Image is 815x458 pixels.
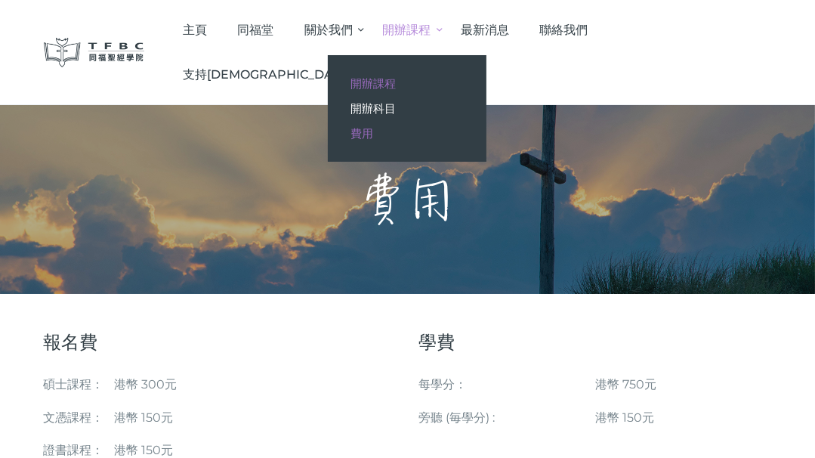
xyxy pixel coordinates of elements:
[183,23,207,37] span: 主頁
[359,169,457,230] h1: 費用
[44,333,397,351] h4: 報名費
[304,23,353,37] span: 關於我們
[328,71,486,96] a: 開辦課程
[595,407,771,428] p: 港幣 150元
[44,374,114,395] p: 碩士課程：
[350,101,396,116] span: 開辦科目
[167,52,366,97] a: 支持[DEMOGRAPHIC_DATA]
[328,121,486,146] a: 費用
[595,374,771,395] p: 港幣 750元
[44,38,145,67] img: 同福聖經學院 TFBC
[237,23,273,37] span: 同福堂
[44,407,114,428] p: 文憑課程：
[350,126,373,141] span: 費用
[222,8,289,52] a: 同福堂
[446,8,525,52] a: 最新消息
[524,8,604,52] a: 聯絡我們
[289,8,368,52] a: 關於我們
[350,76,396,91] span: 開辦課程
[540,23,588,37] span: 聯絡我們
[367,8,446,52] a: 開辦課程
[419,333,772,351] h4: 學費
[114,374,396,395] p: 港幣 300元
[183,67,351,82] span: 支持[DEMOGRAPHIC_DATA]
[383,23,431,37] span: 開辦課程
[167,8,222,52] a: 主頁
[114,407,396,428] p: 港幣 150元
[461,23,509,37] span: 最新消息
[328,96,486,121] a: 開辦科目
[419,374,596,395] p: 每學分：
[419,407,596,428] p: 旁聽 (毎學分) :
